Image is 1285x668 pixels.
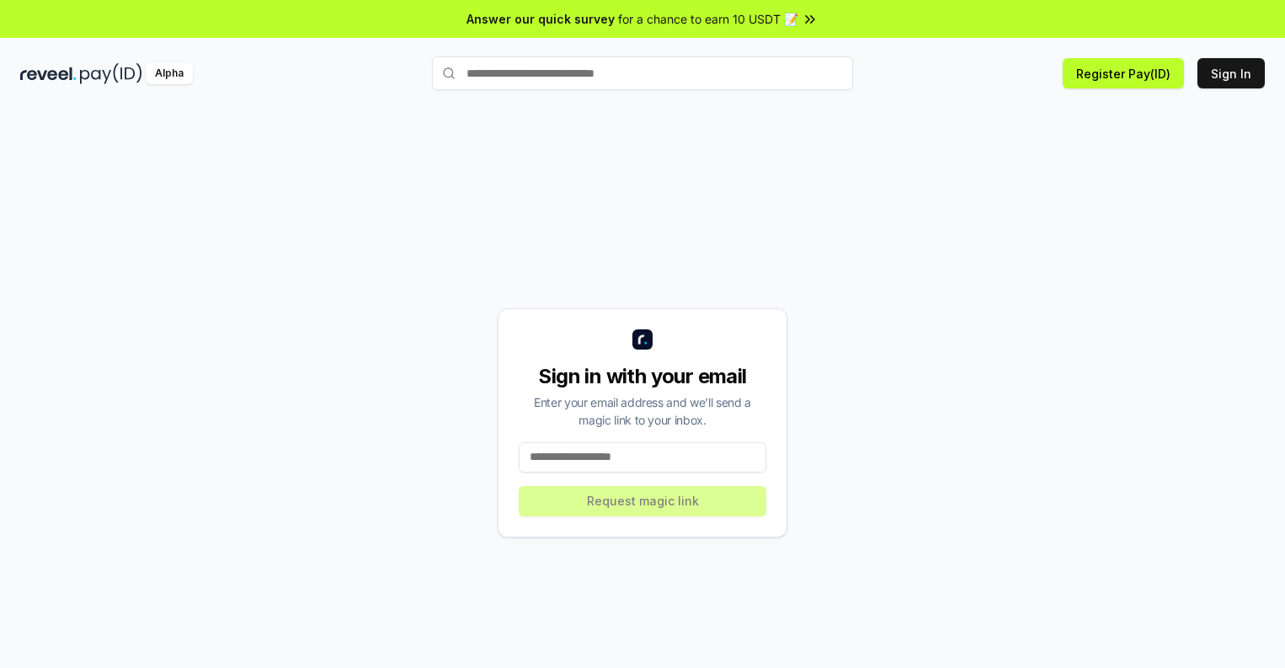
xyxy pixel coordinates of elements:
button: Sign In [1197,58,1265,88]
img: reveel_dark [20,63,77,84]
button: Register Pay(ID) [1063,58,1184,88]
img: pay_id [80,63,142,84]
div: Alpha [146,63,193,84]
span: for a chance to earn 10 USDT 📝 [618,10,798,28]
div: Enter your email address and we’ll send a magic link to your inbox. [519,393,766,429]
img: logo_small [632,329,653,350]
span: Answer our quick survey [467,10,615,28]
div: Sign in with your email [519,363,766,390]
